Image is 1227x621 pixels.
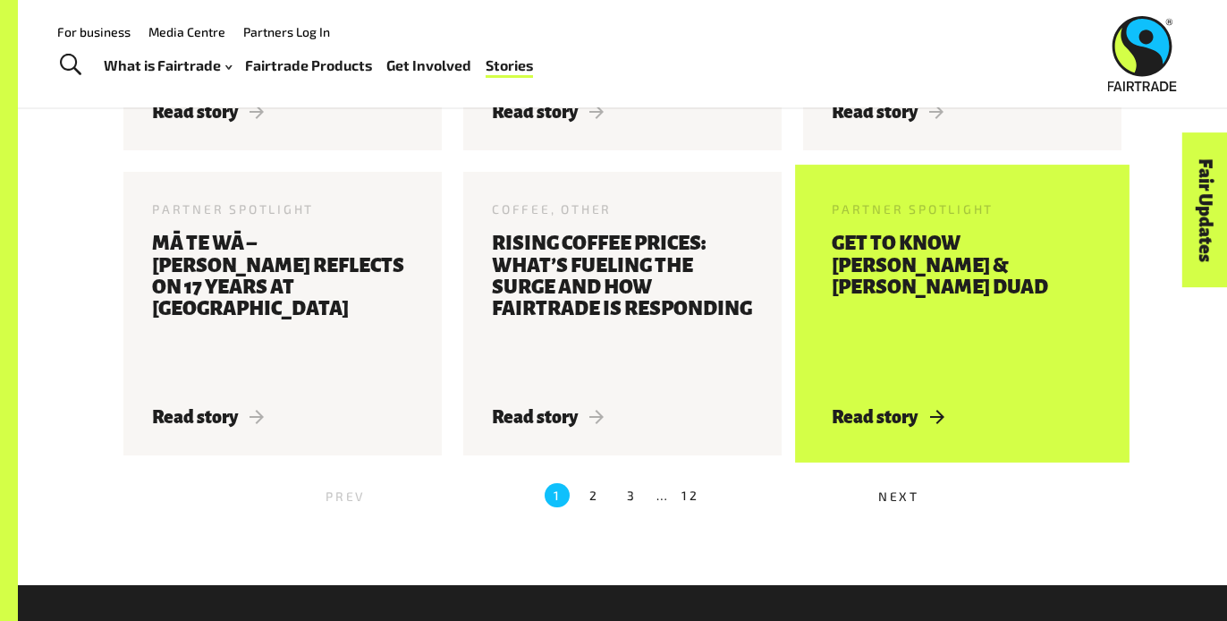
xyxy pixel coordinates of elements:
span: Partner Spotlight [152,201,314,217]
li: … [656,483,670,508]
a: Toggle Search [48,43,92,88]
h3: Get to know [PERSON_NAME] & [PERSON_NAME] Duad [832,233,1093,385]
a: Get Involved [386,53,471,79]
a: Partners Log In [243,24,330,39]
a: Partner Spotlight Mā Te Wā – [PERSON_NAME] reflects on 17 years at [GEOGRAPHIC_DATA] Read story [123,172,442,455]
h3: Mā Te Wā – [PERSON_NAME] reflects on 17 years at [GEOGRAPHIC_DATA] [152,233,413,385]
label: 12 [681,483,699,508]
span: Coffee, Other [492,201,612,217]
a: Partner Spotlight Get to know [PERSON_NAME] & [PERSON_NAME] Duad Read story [803,172,1121,455]
span: Read story [832,102,944,122]
span: Read story [492,102,604,122]
label: 2 [582,483,607,508]
label: 1 [545,483,570,508]
a: Fairtrade Products [245,53,372,79]
a: What is Fairtrade [104,53,232,79]
span: Read story [152,102,264,122]
label: 3 [619,483,644,508]
img: Fairtrade Australia New Zealand logo [1108,16,1177,91]
span: Read story [152,407,264,427]
h3: Rising Coffee Prices: What’s fueling the surge and how Fairtrade is responding [492,233,753,385]
a: Stories [486,53,533,79]
a: For business [57,24,131,39]
span: Read story [492,407,604,427]
a: Coffee, Other Rising Coffee Prices: What’s fueling the surge and how Fairtrade is responding Read... [463,172,782,455]
a: Media Centre [148,24,225,39]
span: Next [878,489,919,504]
span: Partner Spotlight [832,201,994,217]
span: Read story [832,407,944,427]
